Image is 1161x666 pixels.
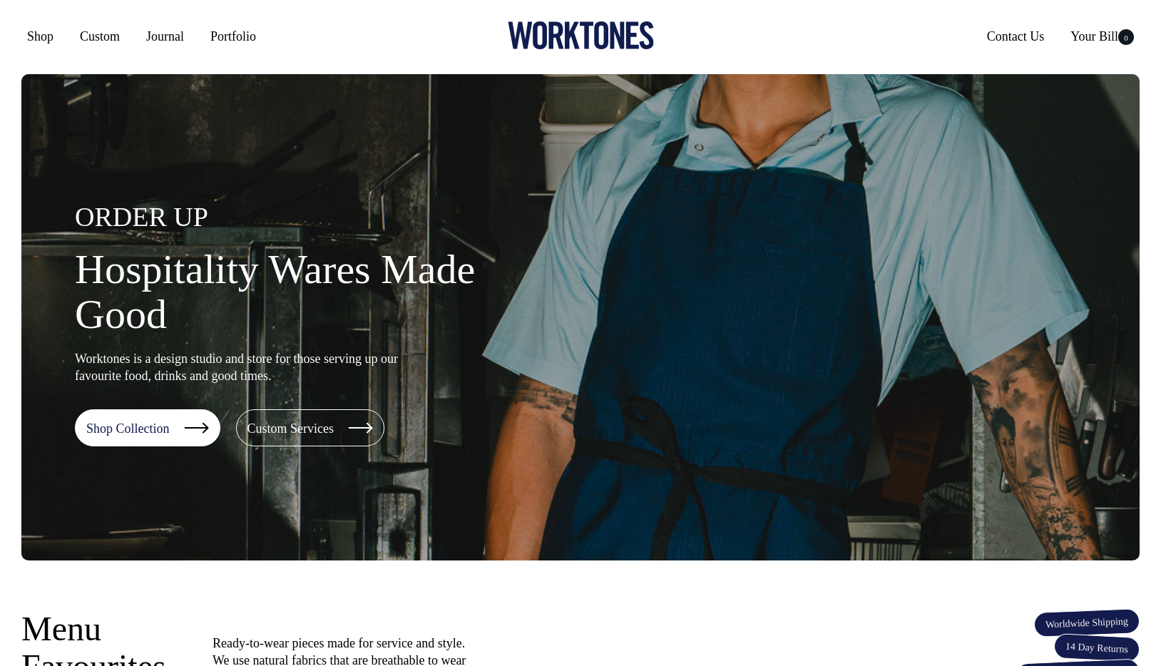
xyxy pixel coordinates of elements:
[1065,24,1140,49] a: Your Bill0
[981,24,1050,49] a: Contact Us
[75,350,399,384] p: Worktones is a design studio and store for those serving up our favourite food, drinks and good t...
[236,409,385,446] a: Custom Services
[1033,608,1140,638] span: Worldwide Shipping
[75,203,531,232] h4: ORDER UP
[1053,633,1140,662] span: 14 Day Returns
[75,247,531,338] h1: Hospitality Wares Made Good
[21,24,59,49] a: Shop
[74,24,126,49] a: Custom
[75,409,220,446] a: Shop Collection
[1118,29,1134,45] span: 0
[140,24,190,49] a: Journal
[205,24,262,49] a: Portfolio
